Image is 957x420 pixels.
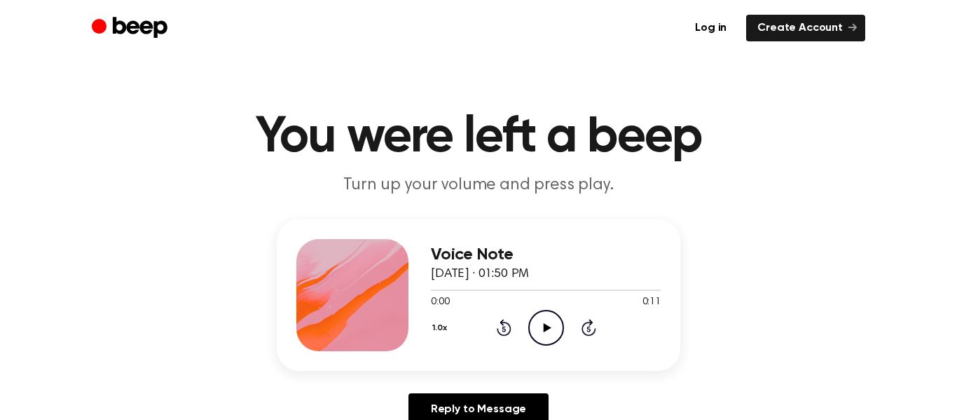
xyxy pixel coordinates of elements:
span: 0:00 [431,295,449,310]
a: Create Account [746,15,865,41]
span: [DATE] · 01:50 PM [431,268,529,280]
a: Log in [684,15,738,41]
p: Turn up your volume and press play. [209,174,748,197]
h1: You were left a beep [120,112,837,163]
span: 0:11 [642,295,661,310]
a: Beep [92,15,171,42]
button: 1.0x [431,316,453,340]
h3: Voice Note [431,245,661,264]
